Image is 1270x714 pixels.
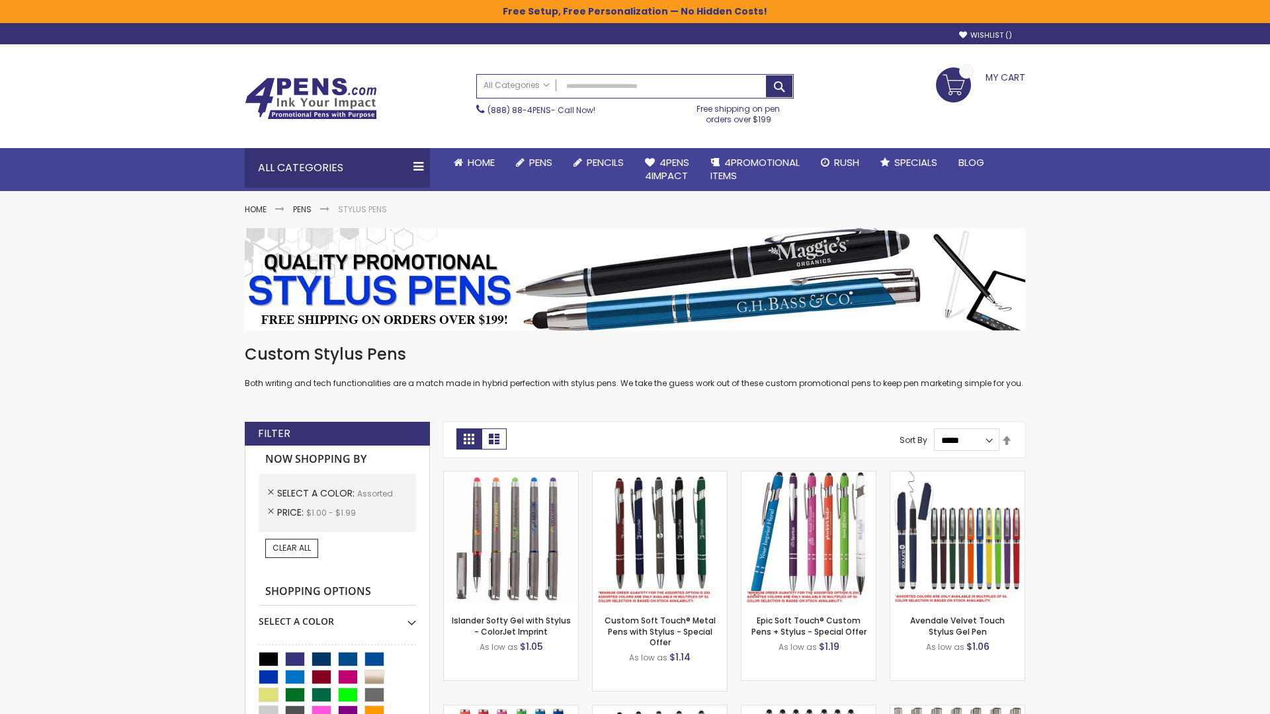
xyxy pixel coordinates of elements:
[443,148,505,177] a: Home
[669,651,691,664] span: $1.14
[634,148,700,191] a: 4Pens4impact
[505,148,563,177] a: Pens
[456,428,482,450] strong: Grid
[487,104,551,116] a: (888) 88-4PENS
[890,471,1025,606] img: Avendale Velvet Touch Stylus Gel Pen-Assorted
[645,155,689,182] span: 4Pens 4impact
[810,148,870,177] a: Rush
[277,487,357,500] span: Select A Color
[245,204,267,215] a: Home
[245,228,1025,331] img: Stylus Pens
[259,446,416,473] strong: Now Shopping by
[520,640,543,653] span: $1.05
[593,471,727,482] a: Custom Soft Touch® Metal Pens with Stylus-Assorted
[245,344,1025,389] div: Both writing and tech functionalities are a match made in hybrid perfection with stylus pens. We ...
[259,606,416,628] div: Select A Color
[587,155,624,169] span: Pencils
[468,155,495,169] span: Home
[529,155,552,169] span: Pens
[277,506,306,519] span: Price
[444,471,578,606] img: Islander Softy Gel with Stylus - ColorJet Imprint-Assorted
[910,615,1005,637] a: Avendale Velvet Touch Stylus Gel Pen
[710,155,800,182] span: 4PROMOTIONAL ITEMS
[563,148,634,177] a: Pencils
[273,542,311,553] span: Clear All
[948,148,995,177] a: Blog
[966,640,990,653] span: $1.06
[265,539,318,557] a: Clear All
[605,615,716,647] a: Custom Soft Touch® Metal Pens with Stylus - Special Offer
[245,77,377,120] img: 4Pens Custom Pens and Promotional Products
[926,641,964,653] span: As low as
[480,641,518,653] span: As low as
[487,104,595,116] span: - Call Now!
[683,99,794,125] div: Free shipping on pen orders over $199
[890,471,1025,482] a: Avendale Velvet Touch Stylus Gel Pen-Assorted
[259,578,416,606] strong: Shopping Options
[245,148,430,188] div: All Categories
[779,641,817,653] span: As low as
[258,426,290,441] strong: Filter
[870,148,948,177] a: Specials
[751,615,867,637] a: Epic Soft Touch® Custom Pens + Stylus - Special Offer
[741,471,876,482] a: 4P-MS8B-Assorted
[245,344,1025,365] h1: Custom Stylus Pens
[357,488,393,499] span: Assorted
[444,471,578,482] a: Islander Softy Gel with Stylus - ColorJet Imprint-Assorted
[819,640,839,653] span: $1.19
[958,155,984,169] span: Blog
[452,615,571,637] a: Islander Softy Gel with Stylus - ColorJet Imprint
[477,75,556,97] a: All Categories
[741,471,876,606] img: 4P-MS8B-Assorted
[338,204,387,215] strong: Stylus Pens
[834,155,859,169] span: Rush
[700,148,810,191] a: 4PROMOTIONALITEMS
[593,471,727,606] img: Custom Soft Touch® Metal Pens with Stylus-Assorted
[959,30,1012,40] a: Wishlist
[900,434,927,446] label: Sort By
[894,155,937,169] span: Specials
[629,652,667,663] span: As low as
[293,204,312,215] a: Pens
[306,507,356,518] span: $1.00 - $1.99
[484,80,550,91] span: All Categories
